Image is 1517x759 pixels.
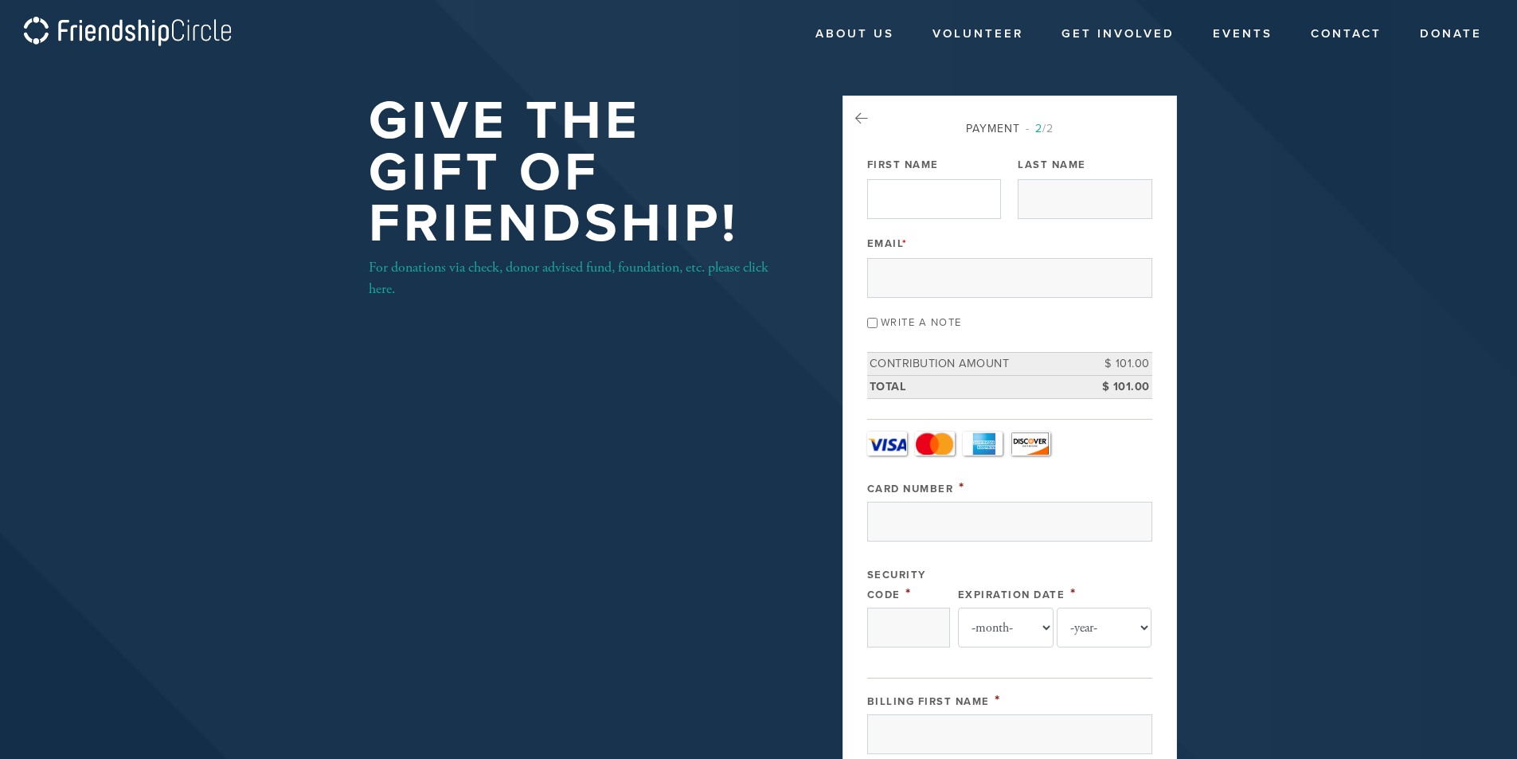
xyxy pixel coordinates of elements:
label: Last Name [1018,158,1086,172]
a: Contact [1299,19,1394,49]
label: Expiration Date [958,589,1065,601]
span: /2 [1026,122,1054,135]
a: Visa [867,432,907,456]
a: For donations via check, donor advised fund, foundation, etc. please click here. [369,258,768,298]
h1: Give the Gift of Friendship! [369,96,791,250]
td: Total [867,375,1081,398]
a: MasterCard [915,432,955,456]
a: About Us [803,19,906,49]
a: Discover [1011,432,1050,456]
span: This field is required. [905,585,912,602]
label: Card Number [867,483,954,495]
label: Security Code [867,569,926,601]
select: Expiration Date year [1057,608,1152,647]
img: logo_fc.png [24,17,231,48]
span: 2 [1035,122,1042,135]
a: Amex [963,432,1003,456]
div: Payment [867,120,1152,137]
span: This field is required. [902,237,908,250]
td: Contribution Amount [867,353,1081,376]
a: Get Involved [1050,19,1187,49]
label: First Name [867,158,939,172]
span: This field is required. [1070,585,1077,602]
label: Email [867,237,908,251]
td: $ 101.00 [1081,375,1152,398]
select: Expiration Date month [958,608,1054,647]
a: Events [1201,19,1284,49]
a: Volunteer [921,19,1035,49]
label: Billing First Name [867,695,990,708]
span: This field is required. [995,691,1001,709]
td: $ 101.00 [1081,353,1152,376]
a: Donate [1408,19,1494,49]
label: Write a note [881,316,962,329]
span: This field is required. [959,479,965,496]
